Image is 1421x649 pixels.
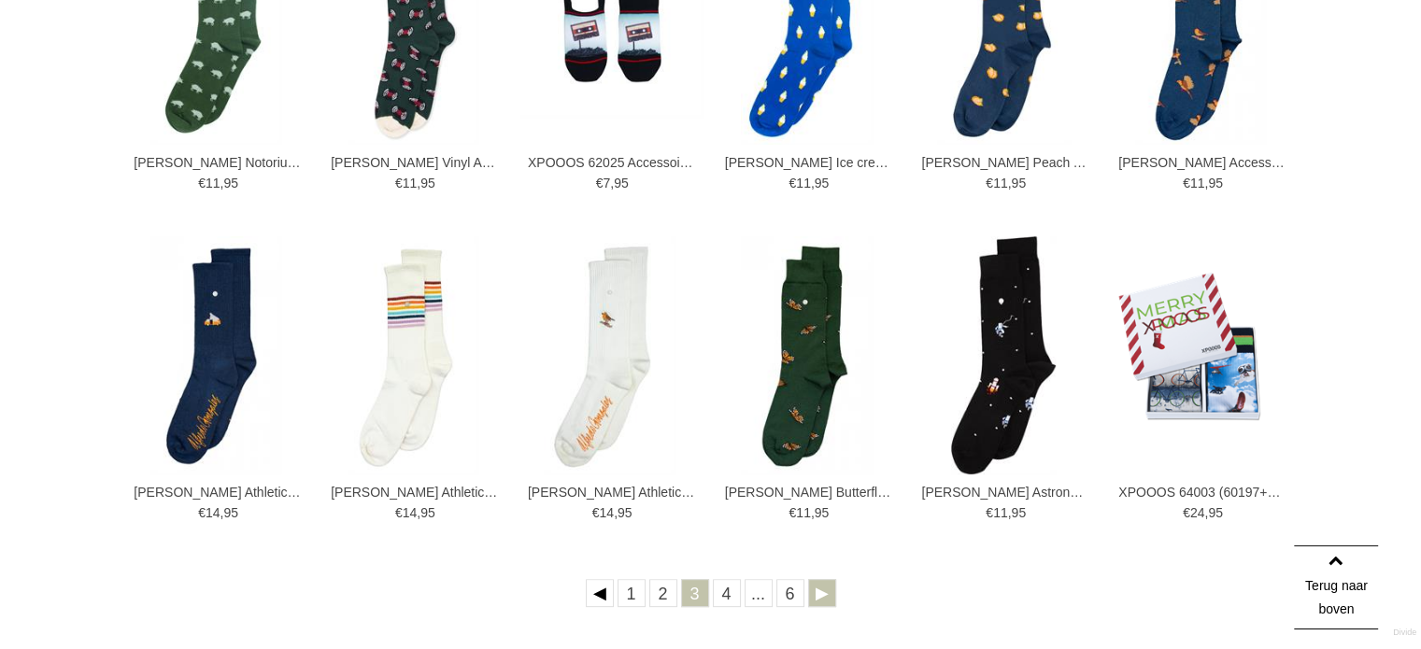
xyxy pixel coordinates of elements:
[206,505,220,520] span: 14
[618,579,646,607] a: 1
[220,176,224,190] span: ,
[713,579,741,607] a: 4
[1008,176,1012,190] span: ,
[986,505,993,520] span: €
[1008,505,1012,520] span: ,
[420,176,435,190] span: 95
[1118,484,1286,501] a: XPOOOS 64003 (60197+60199) Accessoires
[776,579,804,607] a: 6
[811,505,815,520] span: ,
[592,505,600,520] span: €
[223,176,238,190] span: 95
[618,505,632,520] span: 95
[725,154,893,171] a: [PERSON_NAME] Ice cream Accessoires
[1111,263,1294,446] img: XPOOOS 64003 (60197+60199) Accessoires
[1011,176,1026,190] span: 95
[789,505,796,520] span: €
[921,154,1089,171] a: [PERSON_NAME] Peach Accessoires
[348,236,478,474] img: Alfredo Gonzales Athletic rainbow stripes Accessoires
[134,154,302,171] a: [PERSON_NAME] Notorius pig Accessoires
[811,176,815,190] span: ,
[417,505,420,520] span: ,
[331,154,499,171] a: [PERSON_NAME] Vinyl Accessoires
[1393,621,1416,644] a: Divide
[403,505,418,520] span: 14
[1011,505,1026,520] span: 95
[420,505,435,520] span: 95
[789,176,796,190] span: €
[815,505,830,520] span: 95
[1183,505,1190,520] span: €
[1118,154,1286,171] a: [PERSON_NAME] Accessoires
[951,236,1057,474] img: Alfredo Gonzales Astronauts in space Accessoires
[745,579,773,607] a: ...
[1294,545,1378,629] a: Terug naar boven
[986,176,993,190] span: €
[544,236,675,474] img: Alfredo Gonzales Athletic icon roodborstje Accessoires
[599,505,614,520] span: 14
[528,484,696,501] a: [PERSON_NAME] Athletic icon roodborstje Accessoires
[921,484,1089,501] a: [PERSON_NAME] Astronauts in space Accessoires
[614,176,629,190] span: 95
[223,505,238,520] span: 95
[993,505,1008,520] span: 11
[614,505,618,520] span: ,
[150,236,281,474] img: Alfredo Gonzales Athletic icon vw Accessoires
[395,176,403,190] span: €
[993,176,1008,190] span: 11
[603,176,610,190] span: 7
[1204,176,1208,190] span: ,
[796,505,811,520] span: 11
[1190,505,1205,520] span: 24
[808,579,836,607] a: Volgende
[741,236,872,474] img: Alfredo Gonzales Butterflies Accessoires
[331,484,499,501] a: [PERSON_NAME] Athletic rainbow stripes Accessoires
[134,484,302,501] a: [PERSON_NAME] Athletic icon vw Accessoires
[220,505,224,520] span: ,
[1204,505,1208,520] span: ,
[403,176,418,190] span: 11
[1183,176,1190,190] span: €
[1208,176,1223,190] span: 95
[198,505,206,520] span: €
[528,154,696,171] a: XPOOOS 62025 Accessoires
[198,176,206,190] span: €
[206,176,220,190] span: 11
[1190,176,1205,190] span: 11
[417,176,420,190] span: ,
[610,176,614,190] span: ,
[395,505,403,520] span: €
[1208,505,1223,520] span: 95
[796,176,811,190] span: 11
[586,579,614,607] a: Vorige
[596,176,604,190] span: €
[681,579,709,607] a: 3
[725,484,893,501] a: [PERSON_NAME] Butterflies Accessoires
[649,579,677,607] a: 2
[815,176,830,190] span: 95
